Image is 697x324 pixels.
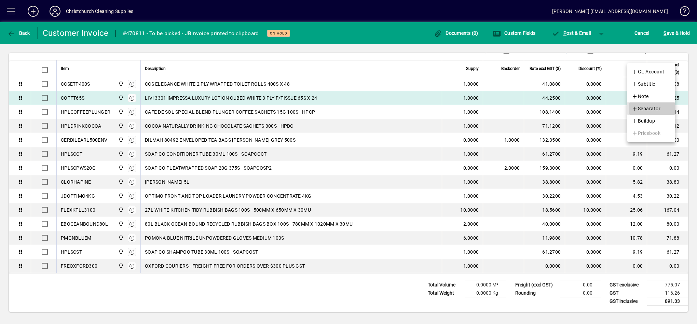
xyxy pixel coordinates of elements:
[632,117,655,125] span: Buildup
[632,80,655,88] span: Subtitle
[627,127,675,139] button: Pricebook
[627,102,675,115] button: Separator
[627,78,675,90] button: Subtitle
[627,90,675,102] button: Note
[627,66,675,78] button: GL Account
[632,68,665,76] span: GL Account
[632,129,660,137] span: Pricebook
[632,104,660,113] span: Separator
[632,92,649,100] span: Note
[627,115,675,127] button: Buildup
